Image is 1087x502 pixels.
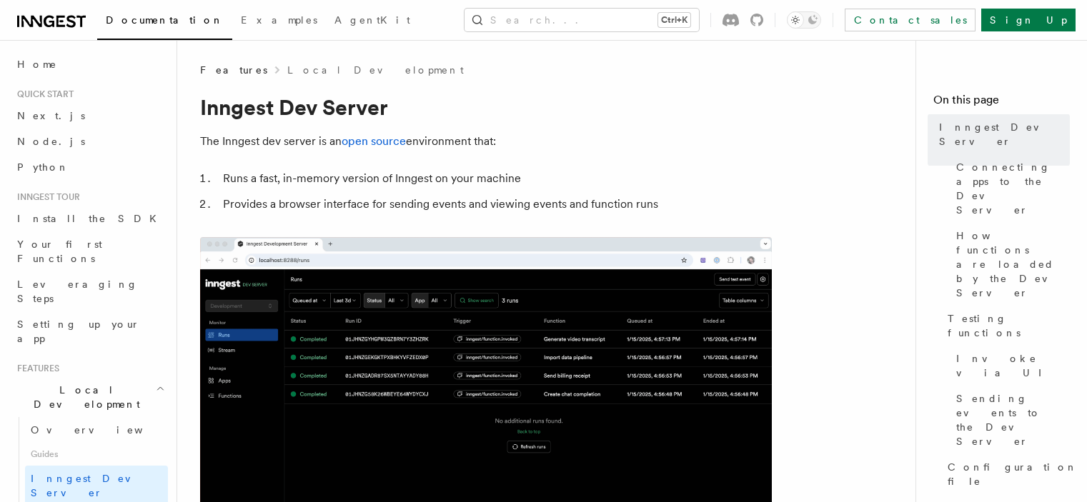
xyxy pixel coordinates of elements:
[933,91,1070,114] h4: On this page
[31,424,178,436] span: Overview
[11,271,168,311] a: Leveraging Steps
[200,94,772,120] h1: Inngest Dev Server
[17,136,85,147] span: Node.js
[950,223,1070,306] a: How functions are loaded by the Dev Server
[17,57,57,71] span: Home
[25,443,168,466] span: Guides
[11,383,156,411] span: Local Development
[11,191,80,203] span: Inngest tour
[342,134,406,148] a: open source
[25,417,168,443] a: Overview
[232,4,326,39] a: Examples
[933,114,1070,154] a: Inngest Dev Server
[950,386,1070,454] a: Sending events to the Dev Server
[956,229,1070,300] span: How functions are loaded by the Dev Server
[11,154,168,180] a: Python
[956,160,1070,217] span: Connecting apps to the Dev Server
[845,9,976,31] a: Contact sales
[950,346,1070,386] a: Invoke via UI
[465,9,699,31] button: Search...Ctrl+K
[950,154,1070,223] a: Connecting apps to the Dev Server
[106,14,224,26] span: Documentation
[939,120,1070,149] span: Inngest Dev Server
[11,51,168,77] a: Home
[31,473,153,498] span: Inngest Dev Server
[11,103,168,129] a: Next.js
[219,169,772,189] li: Runs a fast, in-memory version of Inngest on your machine
[17,239,102,264] span: Your first Functions
[17,161,69,173] span: Python
[17,213,165,224] span: Install the SDK
[942,454,1070,494] a: Configuration file
[326,4,419,39] a: AgentKit
[948,311,1070,340] span: Testing functions
[942,306,1070,346] a: Testing functions
[200,63,267,77] span: Features
[787,11,821,29] button: Toggle dark mode
[11,311,168,351] a: Setting up your app
[287,63,464,77] a: Local Development
[981,9,1076,31] a: Sign Up
[200,131,772,151] p: The Inngest dev server is an environment that:
[17,318,140,344] span: Setting up your app
[11,89,74,100] span: Quick start
[334,14,410,26] span: AgentKit
[241,14,317,26] span: Examples
[11,231,168,271] a: Your first Functions
[11,206,168,231] a: Install the SDK
[11,129,168,154] a: Node.js
[219,194,772,214] li: Provides a browser interface for sending events and viewing events and function runs
[948,460,1078,488] span: Configuration file
[658,13,690,27] kbd: Ctrl+K
[11,363,59,374] span: Features
[17,278,138,304] span: Leveraging Steps
[11,377,168,417] button: Local Development
[17,110,85,121] span: Next.js
[97,4,232,40] a: Documentation
[956,351,1070,380] span: Invoke via UI
[956,391,1070,448] span: Sending events to the Dev Server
